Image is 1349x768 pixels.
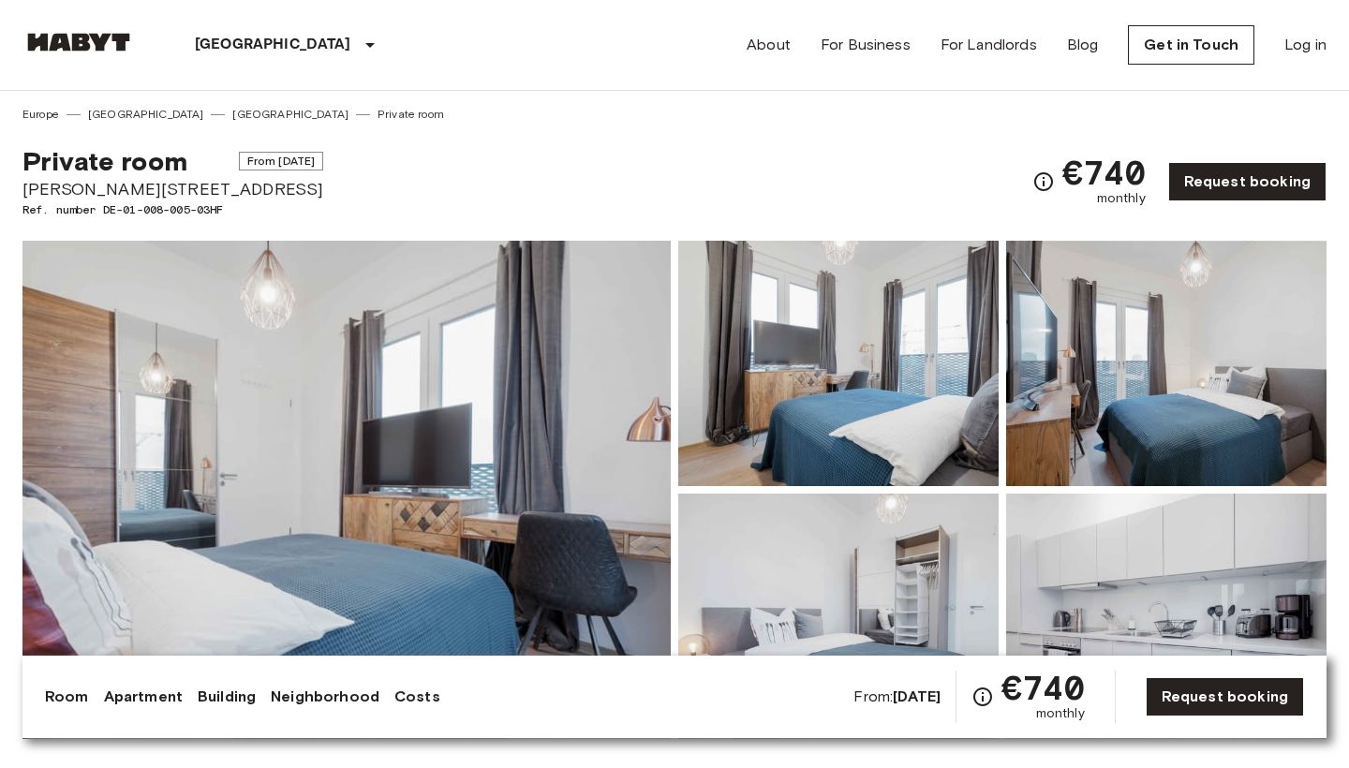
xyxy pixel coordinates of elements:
a: Blog [1067,34,1099,56]
a: Private room [378,106,444,123]
a: Costs [394,686,440,708]
span: monthly [1036,704,1085,723]
a: Building [198,686,256,708]
img: Marketing picture of unit DE-01-008-005-03HF [22,241,671,739]
img: Picture of unit DE-01-008-005-03HF [1006,494,1327,739]
a: Request booking [1146,677,1304,716]
svg: Check cost overview for full price breakdown. Please note that discounts apply to new joiners onl... [971,686,994,708]
a: About [747,34,791,56]
img: Habyt [22,33,135,52]
img: Picture of unit DE-01-008-005-03HF [1006,241,1327,486]
a: Europe [22,106,59,123]
span: €740 [1001,671,1085,704]
a: Room [45,686,89,708]
img: Picture of unit DE-01-008-005-03HF [678,494,999,739]
a: Apartment [104,686,183,708]
span: [PERSON_NAME][STREET_ADDRESS] [22,177,323,201]
a: Get in Touch [1128,25,1254,65]
a: Neighborhood [271,686,379,708]
a: Log in [1284,34,1327,56]
span: monthly [1097,189,1146,208]
span: Ref. number DE-01-008-005-03HF [22,201,323,218]
span: Private room [22,145,187,177]
a: For Landlords [941,34,1037,56]
a: For Business [821,34,911,56]
p: [GEOGRAPHIC_DATA] [195,34,351,56]
img: Picture of unit DE-01-008-005-03HF [678,241,999,486]
a: Request booking [1168,162,1327,201]
a: [GEOGRAPHIC_DATA] [88,106,204,123]
span: From [DATE] [239,152,324,170]
svg: Check cost overview for full price breakdown. Please note that discounts apply to new joiners onl... [1032,170,1055,193]
a: [GEOGRAPHIC_DATA] [232,106,348,123]
span: From: [853,687,941,707]
b: [DATE] [893,687,941,705]
span: €740 [1062,155,1146,189]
